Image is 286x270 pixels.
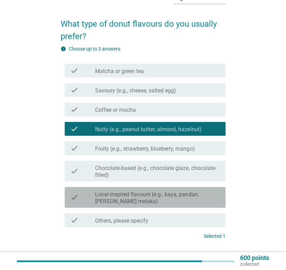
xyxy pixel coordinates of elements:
[70,190,79,205] i: check
[95,68,144,75] label: Matcha or green tea
[61,46,66,52] i: info
[70,144,79,152] i: check
[95,107,136,114] label: Coffee or mocha
[240,255,269,261] p: 600 points
[95,165,220,179] label: Chocolate-based (e.g., chocolate glaze, chocolate-filled)
[61,11,225,43] h2: What type of donut flavours do you usually prefer?
[70,216,79,224] i: check
[95,217,148,224] label: Others, please specify
[70,163,79,179] i: check
[95,145,195,152] label: Fruity (e.g., strawberry, blueberry, mango)
[70,66,79,75] i: check
[70,105,79,114] i: check
[95,126,201,133] label: Nutty (e.g., peanut butter, almond, hazelnut)
[70,86,79,94] i: check
[95,191,220,205] label: Local-inspired flavours (e.g., kaya, pandan, [PERSON_NAME] melaka)
[240,261,269,267] p: collected
[70,125,79,133] i: check
[204,233,225,240] p: Selected 1
[95,87,176,94] label: Savoury (e.g., cheese, salted egg)
[69,46,120,52] label: Choose up to 3 answers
